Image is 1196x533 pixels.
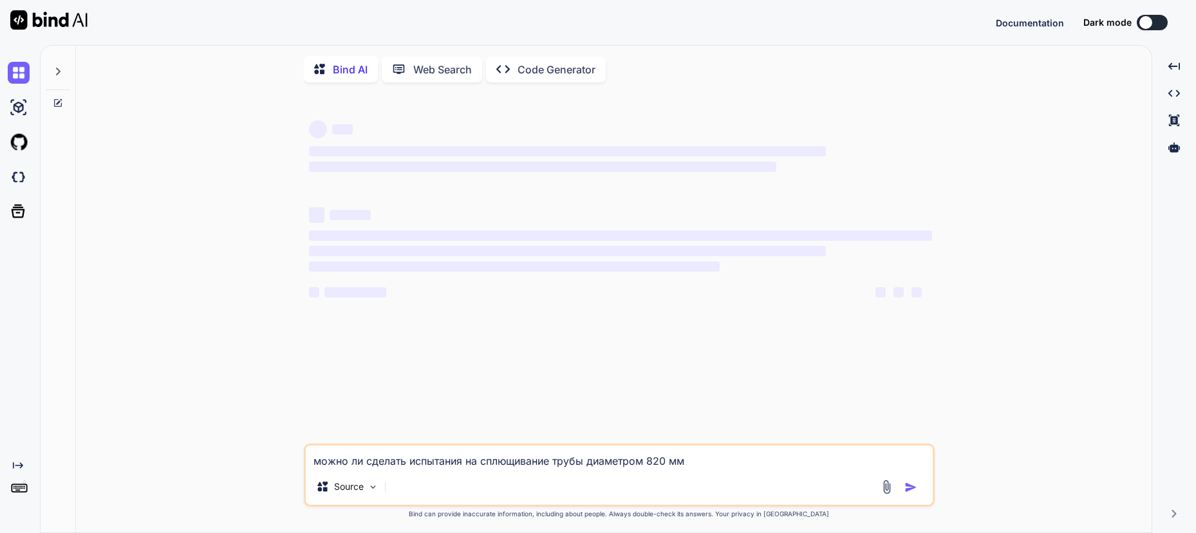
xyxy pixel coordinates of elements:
img: chat [8,62,30,84]
span: ‌ [911,287,922,297]
span: ‌ [330,210,371,220]
span: ‌ [309,146,826,156]
p: Source [334,480,364,493]
img: githubLight [8,131,30,153]
p: Bind can provide inaccurate information, including about people. Always double-check its answers.... [304,509,935,519]
span: Documentation [996,17,1064,28]
span: ‌ [875,287,886,297]
span: ‌ [309,120,327,138]
span: ‌ [309,230,932,241]
p: Bind AI [333,62,368,77]
textarea: можно ли сделать испытания на сплющивание трубы диаметром 820 мм [306,445,933,469]
span: ‌ [309,207,324,223]
span: Dark mode [1083,16,1132,29]
img: Bind AI [10,10,88,30]
img: darkCloudIdeIcon [8,166,30,188]
button: Documentation [996,16,1064,30]
img: icon [904,481,917,494]
span: ‌ [309,162,776,172]
img: attachment [879,480,894,494]
span: ‌ [324,287,386,297]
p: Code Generator [518,62,595,77]
span: ‌ [309,261,720,272]
span: ‌ [309,246,826,256]
p: Web Search [413,62,472,77]
span: ‌ [309,287,319,297]
img: Pick Models [368,482,378,492]
img: ai-studio [8,97,30,118]
span: ‌ [332,124,353,135]
span: ‌ [893,287,904,297]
